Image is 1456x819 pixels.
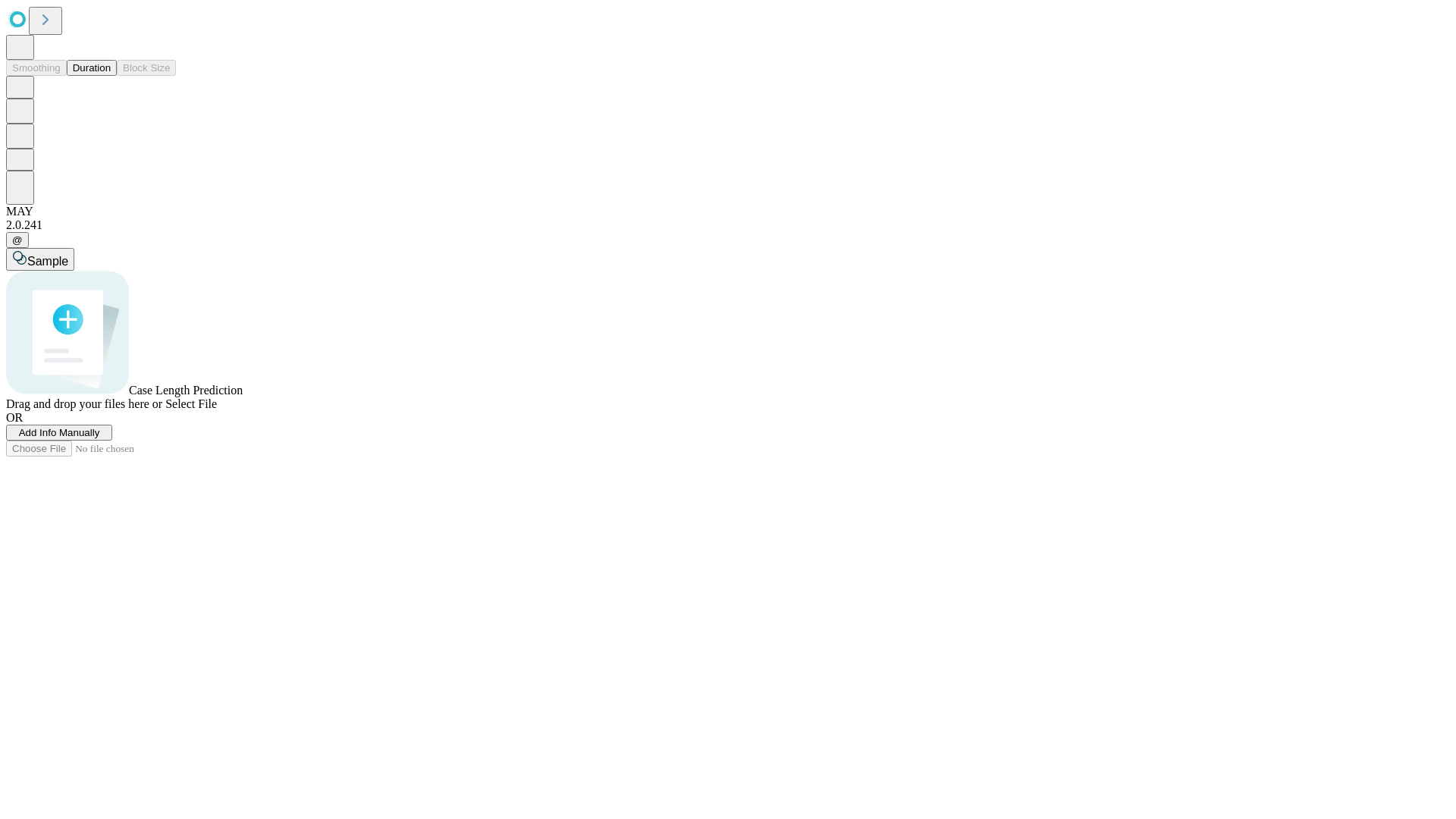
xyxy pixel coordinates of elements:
[6,60,67,76] button: Smoothing
[6,218,1450,232] div: 2.0.241
[6,232,29,248] button: @
[129,384,243,397] span: Case Length Prediction
[67,60,117,76] button: Duration
[6,397,162,410] span: Drag and drop your files here or
[6,205,1450,218] div: MAY
[19,427,100,438] span: Add Info Manually
[12,234,23,246] span: @
[6,425,112,441] button: Add Info Manually
[6,411,23,424] span: OR
[165,397,217,410] span: Select File
[6,248,74,271] button: Sample
[117,60,176,76] button: Block Size
[27,255,68,268] span: Sample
